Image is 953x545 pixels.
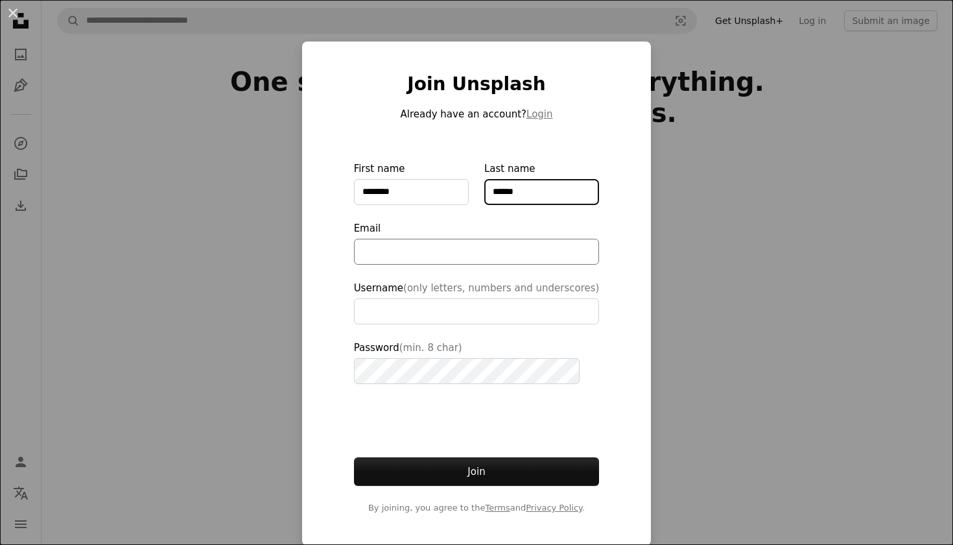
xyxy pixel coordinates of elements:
[354,358,580,384] input: Password(min. 8 char)
[354,457,600,486] button: Join
[354,239,600,265] input: Email
[403,282,599,294] span: (only letters, numbers and underscores)
[354,73,600,96] h1: Join Unsplash
[526,503,582,513] a: Privacy Policy
[354,298,600,324] input: Username(only letters, numbers and underscores)
[399,342,462,354] span: (min. 8 char)
[485,503,510,513] a: Terms
[354,340,600,384] label: Password
[354,179,469,205] input: First name
[526,106,552,122] button: Login
[484,179,599,205] input: Last name
[354,221,600,265] label: Email
[354,106,600,122] p: Already have an account?
[354,161,469,205] label: First name
[354,502,600,515] span: By joining, you agree to the and .
[354,280,600,324] label: Username
[484,161,599,205] label: Last name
